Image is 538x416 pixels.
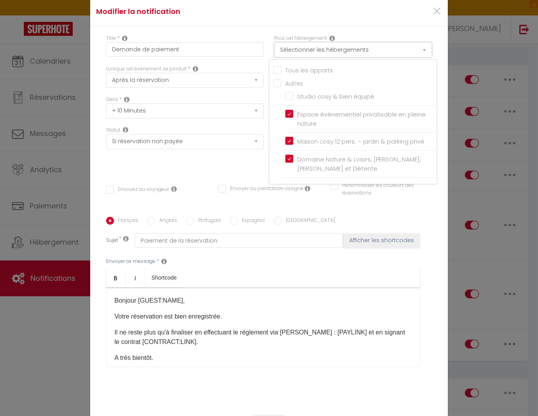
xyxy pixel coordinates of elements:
[114,217,138,225] label: Français
[126,268,145,287] a: Italic
[106,258,155,265] label: Envoyer ce message
[106,126,120,134] label: Statut
[274,35,327,42] label: Pour cet hébergement
[305,185,310,192] i: Envoyer au prestataire si il est assigné
[106,65,187,73] label: Lorsque cet événement se produit
[96,6,323,17] h4: Modifier la notification
[297,155,421,173] span: Domaine Nature & Loisirs, [PERSON_NAME], [PERSON_NAME] et Détente
[171,186,177,192] i: Envoyer au voyageur
[297,110,426,128] span: Espace événementiel privatisable en pleine nature
[114,296,412,305] p: Bonjour [GUEST:NAME],
[161,258,167,264] i: Message
[274,42,432,57] button: Sélectionner les hébergements
[282,217,335,225] label: [GEOGRAPHIC_DATA]
[155,217,177,225] label: Anglais
[124,96,130,103] i: Action Time
[123,235,129,242] i: Subject
[106,96,118,103] label: Délai
[193,66,198,72] i: Event Occur
[343,233,420,248] button: Afficher les shortcodes
[122,35,128,41] i: Title
[6,3,30,27] button: Ouvrir le widget de chat LiveChat
[194,217,221,225] label: Portugais
[123,126,128,133] i: Booking status
[106,35,116,42] label: Titre
[106,268,126,287] a: Bold
[106,237,118,245] label: Sujet
[114,328,412,347] p: Il ne reste plus qu'à finaliser en effectuant le réglement via [PERSON_NAME] : [PAYLINK]​ et en s...
[145,268,183,287] a: Shortcode
[432,3,442,20] button: Close
[114,312,412,321] p: Votre réservation est bien enregistrée.
[329,35,335,41] i: This Rental
[238,217,265,225] label: Espagnol
[114,353,412,363] p: A très bientôt.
